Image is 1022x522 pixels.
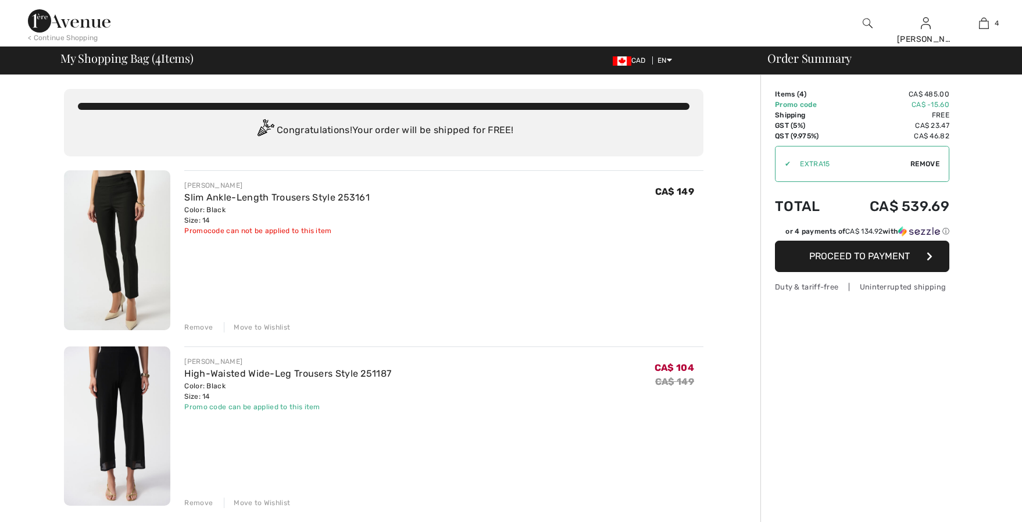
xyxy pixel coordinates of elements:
[979,16,989,30] img: My Bag
[184,402,391,412] div: Promo code can be applied to this item
[921,16,931,30] img: My Info
[184,322,213,332] div: Remove
[613,56,631,66] img: Canadian Dollar
[184,180,370,191] div: [PERSON_NAME]
[64,346,170,506] img: High-Waisted Wide-Leg Trousers Style 251187
[184,356,391,367] div: [PERSON_NAME]
[28,33,98,43] div: < Continue Shopping
[775,120,838,131] td: GST (5%)
[995,18,999,28] span: 4
[838,120,949,131] td: CA$ 23.47
[657,56,672,65] span: EN
[184,498,213,508] div: Remove
[897,33,954,45] div: [PERSON_NAME]
[775,131,838,141] td: QST (9.975%)
[78,119,689,142] div: Congratulations! Your order will be shipped for FREE!
[845,227,882,235] span: CA$ 134.92
[775,110,838,120] td: Shipping
[838,110,949,120] td: Free
[910,159,939,169] span: Remove
[655,186,694,197] span: CA$ 149
[838,99,949,110] td: CA$ -15.60
[838,131,949,141] td: CA$ 46.82
[28,9,110,33] img: 1ère Avenue
[775,89,838,99] td: Items ( )
[775,226,949,241] div: or 4 payments ofCA$ 134.92withSezzle Click to learn more about Sezzle
[838,89,949,99] td: CA$ 485.00
[809,251,910,262] span: Proceed to Payment
[184,192,370,203] a: Slim Ankle-Length Trousers Style 253161
[898,226,940,237] img: Sezzle
[655,362,694,373] span: CA$ 104
[155,49,161,65] span: 4
[776,159,791,169] div: ✔
[838,187,949,226] td: CA$ 539.69
[775,99,838,110] td: Promo code
[863,16,873,30] img: search the website
[775,241,949,272] button: Proceed to Payment
[613,56,651,65] span: CAD
[921,17,931,28] a: Sign In
[184,368,391,379] a: High-Waisted Wide-Leg Trousers Style 251187
[184,381,391,402] div: Color: Black Size: 14
[253,119,277,142] img: Congratulation2.svg
[224,322,290,332] div: Move to Wishlist
[184,205,370,226] div: Color: Black Size: 14
[799,90,804,98] span: 4
[655,376,694,387] s: CA$ 149
[785,226,949,237] div: or 4 payments of with
[184,226,370,236] div: Promocode can not be applied to this item
[775,187,838,226] td: Total
[775,281,949,292] div: Duty & tariff-free | Uninterrupted shipping
[955,16,1012,30] a: 4
[791,146,910,181] input: Promo code
[753,52,1015,64] div: Order Summary
[64,170,170,330] img: Slim Ankle-Length Trousers Style 253161
[60,52,194,64] span: My Shopping Bag ( Items)
[224,498,290,508] div: Move to Wishlist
